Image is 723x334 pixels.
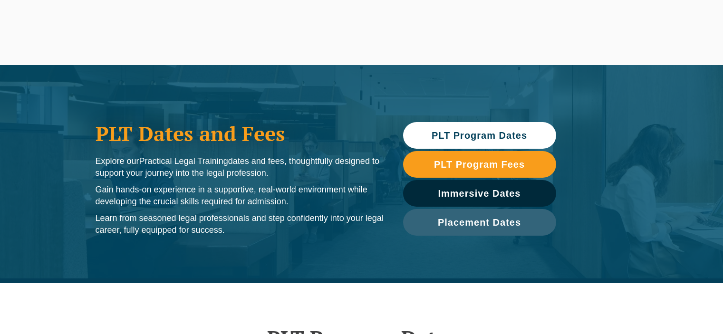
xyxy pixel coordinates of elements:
[438,218,521,227] span: Placement Dates
[434,160,525,169] span: PLT Program Fees
[432,131,527,140] span: PLT Program Dates
[96,184,384,208] p: Gain hands-on experience in a supportive, real-world environment while developing the crucial ski...
[96,212,384,236] p: Learn from seasoned legal professionals and step confidently into your legal career, fully equipp...
[139,156,228,166] span: Practical Legal Training
[403,180,556,207] a: Immersive Dates
[403,151,556,178] a: PLT Program Fees
[96,122,384,145] h1: PLT Dates and Fees
[403,122,556,149] a: PLT Program Dates
[403,209,556,236] a: Placement Dates
[96,155,384,179] p: Explore our dates and fees, thoughtfully designed to support your journey into the legal profession.
[438,189,521,198] span: Immersive Dates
